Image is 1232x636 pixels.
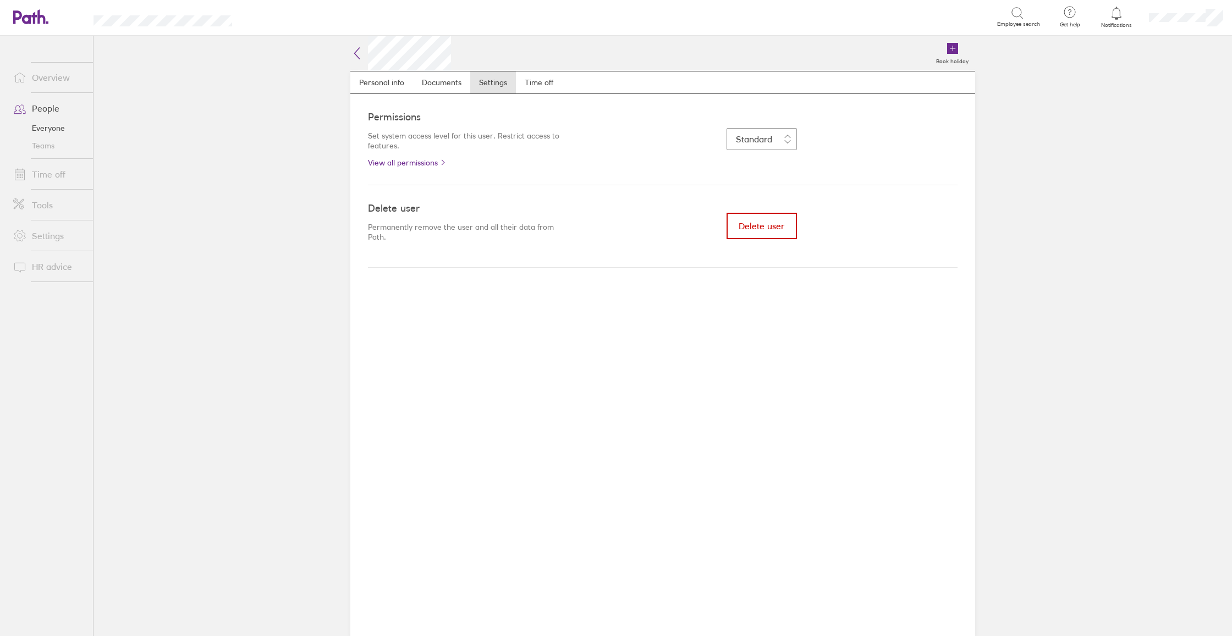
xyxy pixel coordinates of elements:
[413,71,470,93] a: Documents
[350,71,413,93] a: Personal info
[4,194,93,216] a: Tools
[1052,21,1088,28] span: Get help
[4,97,93,119] a: People
[727,213,797,239] button: Delete user
[368,158,565,167] a: View all permissions
[4,137,93,154] a: Teams
[930,55,975,65] label: Book holiday
[727,128,797,150] button: Standard
[930,36,975,71] a: Book holiday
[368,222,565,242] p: Permanently remove the user and all their data from Path.
[4,163,93,185] a: Time off
[1099,5,1135,29] a: Notifications
[1099,22,1135,29] span: Notifications
[368,112,565,123] h4: Permissions
[368,131,565,151] p: Set system access level for this user. Restrict access to features.
[997,21,1040,27] span: Employee search
[4,225,93,247] a: Settings
[4,256,93,278] a: HR advice
[470,71,516,93] a: Settings
[739,221,784,231] span: Delete user
[262,12,290,21] div: Search
[736,134,772,145] span: Standard
[368,203,565,214] h4: Delete user
[516,71,562,93] a: Time off
[4,67,93,89] a: Overview
[4,119,93,137] a: Everyone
